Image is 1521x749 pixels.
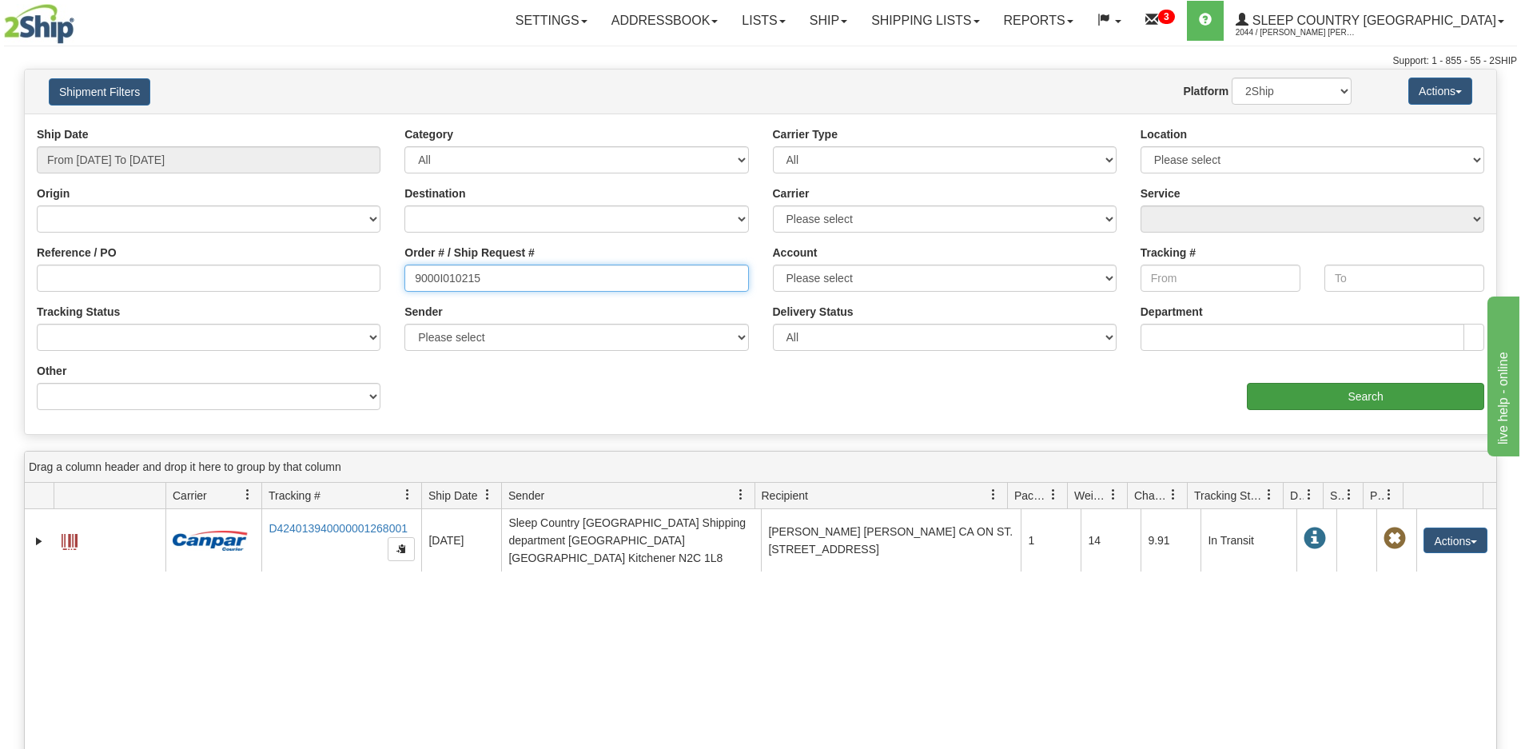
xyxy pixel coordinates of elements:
[762,488,808,504] span: Recipient
[49,78,150,106] button: Shipment Filters
[4,4,74,44] img: logo2044.jpg
[1141,245,1196,261] label: Tracking #
[1160,481,1187,508] a: Charge filter column settings
[421,509,501,572] td: [DATE]
[859,1,991,41] a: Shipping lists
[980,481,1007,508] a: Recipient filter column settings
[761,509,1021,572] td: [PERSON_NAME] [PERSON_NAME] CA ON ST. [STREET_ADDRESS]
[1194,488,1264,504] span: Tracking Status
[37,185,70,201] label: Origin
[1200,509,1296,572] td: In Transit
[37,126,89,142] label: Ship Date
[1141,304,1203,320] label: Department
[773,126,838,142] label: Carrier Type
[1141,185,1181,201] label: Service
[1423,528,1487,553] button: Actions
[798,1,859,41] a: Ship
[773,245,818,261] label: Account
[31,533,47,549] a: Expand
[404,185,465,201] label: Destination
[1021,509,1081,572] td: 1
[404,304,442,320] label: Sender
[773,304,854,320] label: Delivery Status
[37,363,66,379] label: Other
[1100,481,1127,508] a: Weight filter column settings
[1134,488,1168,504] span: Charge
[1133,1,1187,41] a: 3
[404,126,453,142] label: Category
[1040,481,1067,508] a: Packages filter column settings
[1236,25,1356,41] span: 2044 / [PERSON_NAME] [PERSON_NAME]
[173,488,207,504] span: Carrier
[1141,265,1300,292] input: From
[1141,509,1200,572] td: 9.91
[12,10,148,29] div: live help - online
[1484,293,1519,456] iframe: chat widget
[1408,78,1472,105] button: Actions
[4,54,1517,68] div: Support: 1 - 855 - 55 - 2SHIP
[1081,509,1141,572] td: 14
[1014,488,1048,504] span: Packages
[992,1,1085,41] a: Reports
[1256,481,1283,508] a: Tracking Status filter column settings
[1290,488,1304,504] span: Delivery Status
[404,245,535,261] label: Order # / Ship Request #
[1296,481,1323,508] a: Delivery Status filter column settings
[25,452,1496,483] div: grid grouping header
[37,304,120,320] label: Tracking Status
[1384,528,1406,550] span: Pickup Not Assigned
[1247,383,1484,410] input: Search
[1248,14,1496,27] span: Sleep Country [GEOGRAPHIC_DATA]
[1324,265,1484,292] input: To
[62,527,78,552] a: Label
[1074,488,1108,504] span: Weight
[508,488,544,504] span: Sender
[428,488,477,504] span: Ship Date
[1330,488,1344,504] span: Shipment Issues
[1376,481,1403,508] a: Pickup Status filter column settings
[394,481,421,508] a: Tracking # filter column settings
[1224,1,1516,41] a: Sleep Country [GEOGRAPHIC_DATA] 2044 / [PERSON_NAME] [PERSON_NAME]
[269,522,408,535] a: D424013940000001268001
[1336,481,1363,508] a: Shipment Issues filter column settings
[269,488,321,504] span: Tracking #
[474,481,501,508] a: Ship Date filter column settings
[773,185,810,201] label: Carrier
[234,481,261,508] a: Carrier filter column settings
[730,1,797,41] a: Lists
[37,245,117,261] label: Reference / PO
[504,1,599,41] a: Settings
[1183,83,1228,99] label: Platform
[388,537,415,561] button: Copy to clipboard
[173,531,248,551] img: 14 - Canpar
[727,481,755,508] a: Sender filter column settings
[1141,126,1187,142] label: Location
[501,509,761,572] td: Sleep Country [GEOGRAPHIC_DATA] Shipping department [GEOGRAPHIC_DATA] [GEOGRAPHIC_DATA] Kitchener...
[1370,488,1384,504] span: Pickup Status
[1304,528,1326,550] span: In Transit
[599,1,731,41] a: Addressbook
[1158,10,1175,24] sup: 3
